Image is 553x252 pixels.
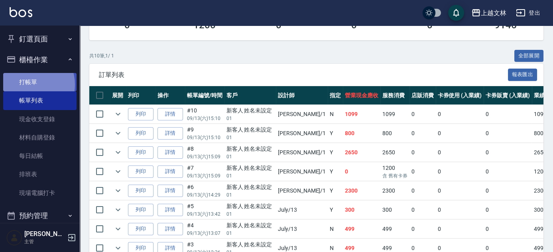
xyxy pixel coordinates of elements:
[112,146,124,158] button: expand row
[89,52,114,59] p: 共 10 筆, 1 / 1
[126,86,155,105] th: 列印
[185,86,224,105] th: 帳單編號/時間
[436,181,484,200] td: 0
[226,145,274,153] div: 新客人 姓名未設定
[3,147,77,165] a: 每日結帳
[328,86,343,105] th: 指定
[409,181,436,200] td: 0
[112,185,124,197] button: expand row
[3,91,77,110] a: 帳單列表
[276,105,328,124] td: [PERSON_NAME] /1
[3,184,77,202] a: 現場電腦打卡
[508,69,537,81] button: 報表匯出
[185,143,224,162] td: #8
[484,220,532,238] td: 0
[187,211,222,218] p: 09/13 (六) 13:42
[3,29,77,49] button: 釘選頁面
[380,86,409,105] th: 服務消費
[409,105,436,124] td: 0
[343,201,380,219] td: 300
[128,223,154,235] button: 列印
[409,86,436,105] th: 店販消費
[112,108,124,120] button: expand row
[276,162,328,181] td: [PERSON_NAME] /1
[343,181,380,200] td: 2300
[128,165,154,178] button: 列印
[226,191,274,199] p: 01
[380,143,409,162] td: 2650
[112,165,124,177] button: expand row
[157,108,183,120] a: 詳情
[128,146,154,159] button: 列印
[409,124,436,143] td: 0
[226,164,274,172] div: 新客人 姓名未設定
[380,162,409,181] td: 1200
[185,162,224,181] td: #7
[128,185,154,197] button: 列印
[343,162,380,181] td: 0
[187,191,222,199] p: 09/13 (六) 14:29
[128,127,154,140] button: 列印
[328,181,343,200] td: Y
[3,205,77,226] button: 預約管理
[10,7,32,17] img: Logo
[157,146,183,159] a: 詳情
[436,143,484,162] td: 0
[110,86,126,105] th: 展開
[380,181,409,200] td: 2300
[380,124,409,143] td: 800
[187,134,222,141] p: 09/13 (六) 15:10
[226,183,274,191] div: 新客人 姓名未設定
[226,106,274,115] div: 新客人 姓名未設定
[187,115,222,122] p: 09/13 (六) 15:10
[3,110,77,128] a: 現金收支登錄
[276,181,328,200] td: [PERSON_NAME] /1
[484,105,532,124] td: 0
[484,181,532,200] td: 0
[436,162,484,181] td: 0
[276,86,328,105] th: 設計師
[99,71,508,79] span: 訂單列表
[187,172,222,179] p: 09/13 (六) 15:09
[508,71,537,78] a: 報表匯出
[409,220,436,238] td: 0
[380,201,409,219] td: 300
[276,124,328,143] td: [PERSON_NAME] /1
[513,6,543,20] button: 登出
[112,127,124,139] button: expand row
[185,201,224,219] td: #5
[185,124,224,143] td: #9
[484,143,532,162] td: 0
[409,201,436,219] td: 0
[3,165,77,183] a: 排班表
[484,162,532,181] td: 0
[276,143,328,162] td: [PERSON_NAME] /1
[343,105,380,124] td: 1099
[226,115,274,122] p: 01
[484,86,532,105] th: 卡券販賣 (入業績)
[343,86,380,105] th: 營業現金應收
[226,172,274,179] p: 01
[112,223,124,235] button: expand row
[514,50,544,62] button: 全部展開
[185,220,224,238] td: #4
[448,5,464,21] button: save
[328,143,343,162] td: Y
[157,127,183,140] a: 詳情
[409,143,436,162] td: 0
[328,201,343,219] td: Y
[187,230,222,237] p: 09/13 (六) 13:07
[409,162,436,181] td: 0
[343,124,380,143] td: 800
[157,223,183,235] a: 詳情
[224,86,276,105] th: 客戶
[276,201,328,219] td: July /13
[128,204,154,216] button: 列印
[484,124,532,143] td: 0
[436,201,484,219] td: 0
[436,220,484,238] td: 0
[468,5,510,21] button: 上越文林
[328,105,343,124] td: N
[343,220,380,238] td: 499
[328,162,343,181] td: Y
